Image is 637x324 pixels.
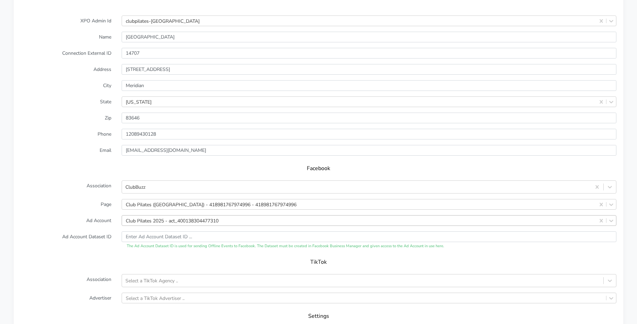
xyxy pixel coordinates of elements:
div: clubpilates-[GEOGRAPHIC_DATA] [126,17,200,24]
div: ClubBuzz [125,184,145,191]
label: Address [15,64,116,75]
label: Association [15,180,116,194]
div: Select a TikTok Agency .. [125,277,178,284]
label: Ad Account Dataset ID [15,231,116,249]
label: Advertiser [15,293,116,303]
label: State [15,96,116,107]
div: Club Pilates ([GEOGRAPHIC_DATA]) - 418981767974996 - 418981767974996 [126,201,297,208]
input: Enter Address .. [122,64,616,75]
input: Enter Name ... [122,32,616,42]
input: Enter Ad Account Dataset ID ... [122,231,616,242]
div: [US_STATE] [126,98,152,105]
label: Zip [15,113,116,123]
input: Enter phone ... [122,129,616,139]
div: Select a TikTok Advertiser .. [126,294,185,302]
input: Enter Zip .. [122,113,616,123]
div: Club Pilates 2025 - act_400138304477310 [126,217,219,224]
label: Association [15,274,116,287]
label: Connection External ID [15,48,116,59]
label: XPO Admin Id [15,15,116,26]
h5: Facebook [27,165,610,172]
input: Enter the City .. [122,80,616,91]
label: City [15,80,116,91]
input: Enter Email ... [122,145,616,156]
label: Ad Account [15,215,116,226]
label: Phone [15,129,116,139]
div: The Ad Account Dataset ID is used for sending Offline Events to Facebook. The Dataset must be cre... [122,243,616,249]
label: Name [15,32,116,42]
label: Email [15,145,116,156]
h5: TikTok [27,259,610,265]
input: Enter the external ID .. [122,48,616,59]
h5: Settings [27,313,610,320]
label: Page [15,199,116,210]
